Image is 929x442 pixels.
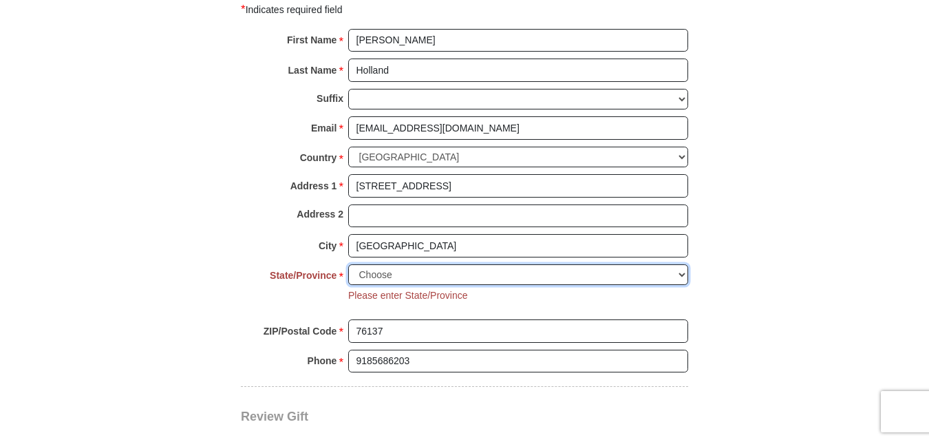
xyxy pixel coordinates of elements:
strong: Address 1 [290,176,337,196]
strong: ZIP/Postal Code [264,322,337,341]
strong: First Name [287,30,337,50]
strong: Suffix [317,89,343,108]
span: Review Gift [241,410,308,423]
strong: Address 2 [297,204,343,224]
strong: Phone [308,351,337,370]
div: Indicates required field [241,1,688,19]
li: Please enter State/Province [348,288,468,303]
strong: Last Name [288,61,337,80]
strong: Country [300,148,337,167]
strong: State/Province [270,266,337,285]
strong: Email [311,118,337,138]
strong: City [319,236,337,255]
